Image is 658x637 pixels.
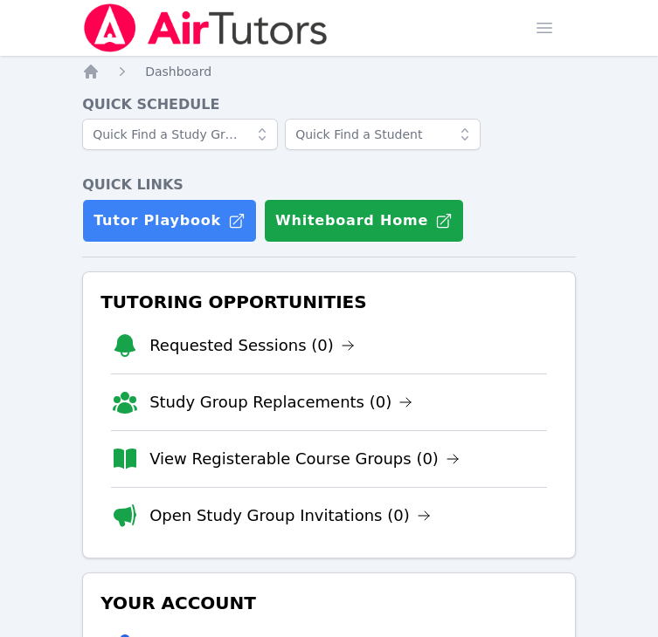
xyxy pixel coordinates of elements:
[149,447,460,471] a: View Registerable Course Groups (0)
[82,94,576,115] h4: Quick Schedule
[145,63,211,80] a: Dashboard
[97,587,561,619] h3: Your Account
[149,390,412,414] a: Study Group Replacements (0)
[149,333,355,358] a: Requested Sessions (0)
[82,63,576,80] nav: Breadcrumb
[149,503,431,528] a: Open Study Group Invitations (0)
[82,3,329,52] img: Air Tutors
[82,119,278,150] input: Quick Find a Study Group
[97,286,561,318] h3: Tutoring Opportunities
[285,119,481,150] input: Quick Find a Student
[82,199,257,243] a: Tutor Playbook
[264,199,464,243] button: Whiteboard Home
[82,175,576,195] h4: Quick Links
[145,65,211,79] span: Dashboard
